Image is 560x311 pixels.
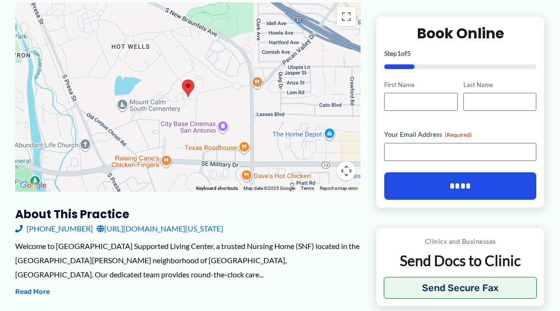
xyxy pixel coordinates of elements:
h3: About this practice [15,207,361,222]
label: First Name [384,80,457,89]
div: Welcome to [GEOGRAPHIC_DATA] Supported Living Center, a trusted Nursing Home (SNF) located in the... [15,239,361,281]
span: 5 [407,49,411,57]
span: Map data ©2025 Google [244,186,295,191]
span: 1 [397,49,401,57]
label: Last Name [463,80,536,89]
a: [PHONE_NUMBER] [15,222,93,236]
button: Keyboard shortcuts [196,185,238,192]
p: Send Docs to Clinic [384,251,537,270]
p: Step of [384,50,536,56]
button: Toggle fullscreen view [337,7,356,26]
button: Read More [15,286,50,298]
img: Google [18,179,49,192]
p: Clinics and Businesses [384,235,537,248]
span: (Required) [445,131,472,138]
button: Send Secure Fax [384,277,537,299]
label: Your Email Address [384,130,536,139]
h2: Book Online [384,24,536,42]
a: Terms (opens in new tab) [301,186,314,191]
button: Map camera controls [337,161,356,180]
a: Report a map error [320,186,358,191]
a: Open this area in Google Maps (opens a new window) [18,179,49,192]
a: [URL][DOMAIN_NAME][US_STATE] [97,222,223,236]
